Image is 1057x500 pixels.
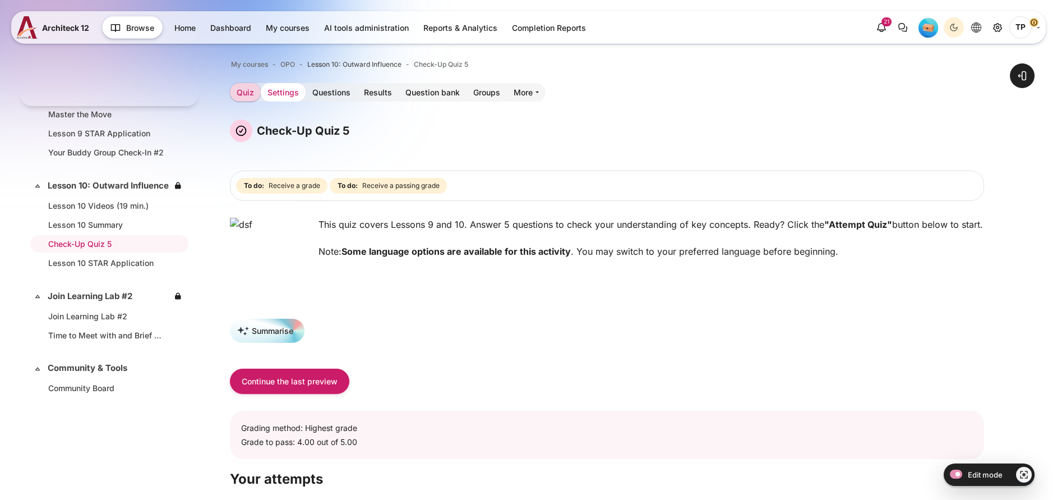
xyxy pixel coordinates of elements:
img: dsf [230,218,314,302]
div: Level #1 [918,17,938,38]
h3: Your attempts [230,470,984,488]
a: Community Board [48,382,166,394]
a: A12 A12 Architeck 12 [17,16,94,39]
p: Grading method: Highest grade [241,422,973,434]
a: Quiz [230,83,261,102]
div: 21 [881,17,892,26]
a: Lesson 10 Summary [48,219,166,231]
p: Grade to pass: 4.00 out of 5.00 [241,436,973,448]
button: Summarise [230,319,304,343]
a: Community & Tools [48,362,169,375]
span: Thanyaphon Pongpaichet [1009,16,1032,39]
a: Dashboard [204,19,258,37]
h4: Check-Up Quiz 5 [257,123,349,138]
strong: To do: [244,181,264,191]
a: Groups [467,83,507,102]
span: Collapse [32,180,43,191]
a: Questions [306,83,357,102]
strong: Some language options are available for this activity [341,246,571,257]
a: Level #1 [914,17,943,38]
a: Question bank [399,83,467,102]
a: Time to Meet with and Brief Your Boss #2 [48,329,166,341]
a: Master the Move [48,108,166,120]
button: Light Mode Dark Mode [944,17,964,38]
img: A12 [17,16,38,39]
div: Show notification window with 21 new notifications [871,17,892,38]
div: Completion requirements for Check-Up Quiz 5 [236,176,449,196]
a: Site administration [987,17,1008,38]
a: Check-Up Quiz 5 [414,59,468,70]
a: Lesson 10 STAR Application [48,257,166,269]
a: My courses [231,59,268,70]
a: Show/Hide - Region [1016,467,1032,483]
a: Lesson 9 STAR Application [48,127,166,139]
a: My courses [259,19,316,37]
span: Receive a grade [269,181,320,191]
a: Join Learning Lab #2 [48,290,169,303]
a: OPO [280,59,295,70]
a: More [507,83,546,102]
span: Receive a passing grade [362,181,440,191]
span: Collapse [32,363,43,374]
button: There are 0 unread conversations [893,17,913,38]
a: Lesson 10 Videos (19 min.) [48,200,166,212]
a: Join Learning Lab #2 [48,310,166,322]
a: Completion Reports [505,19,593,37]
a: Reports & Analytics [417,19,504,37]
a: Check-Up Quiz 5 [48,238,166,250]
a: Settings [261,83,306,102]
button: Browse [102,16,163,39]
span: Browse [126,22,154,34]
img: Level #1 [918,18,938,38]
a: AI tools administration [317,19,416,37]
button: Languages [966,17,986,38]
span: Edit mode [968,470,1003,479]
button: Continue the last preview [230,369,349,394]
a: Lesson 10: Outward Influence [48,180,169,192]
strong: To do: [338,181,358,191]
a: User menu [1009,16,1040,39]
a: Your Buddy Group Check-In #2 [48,146,166,158]
div: Dark Mode [945,19,962,36]
nav: Navigation bar [230,57,984,72]
div: This quiz covers Lessons 9 and 10. Answer 5 questions to check your understanding of key concepts... [230,218,984,302]
span: Collapse [32,291,43,302]
a: Results [357,83,399,102]
a: Lesson 10: Outward Influence [307,59,401,70]
a: Home [168,19,202,37]
strong: "Attempt Quiz" [824,219,892,230]
span: Architeck 12 [42,22,89,34]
